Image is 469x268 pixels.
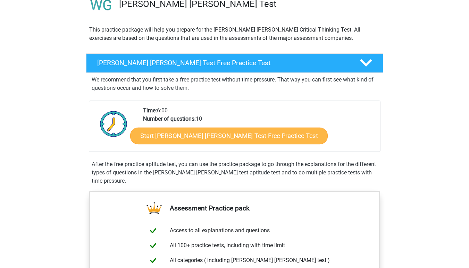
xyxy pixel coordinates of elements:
[130,128,328,144] a: Start [PERSON_NAME] [PERSON_NAME] Test Free Practice Test
[83,53,386,73] a: [PERSON_NAME] [PERSON_NAME] Test Free Practice Test
[89,160,380,185] div: After the free practice aptitude test, you can use the practice package to go through the explana...
[143,115,196,122] b: Number of questions:
[89,26,380,42] p: This practice package will help you prepare for the [PERSON_NAME] [PERSON_NAME] Critical Thinking...
[143,107,157,114] b: Time:
[138,106,380,152] div: 6:00 10
[92,76,378,92] p: We recommend that you first take a free practice test without time pressure. That way you can fir...
[97,59,349,67] h4: [PERSON_NAME] [PERSON_NAME] Test Free Practice Test
[96,106,131,141] img: Clock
